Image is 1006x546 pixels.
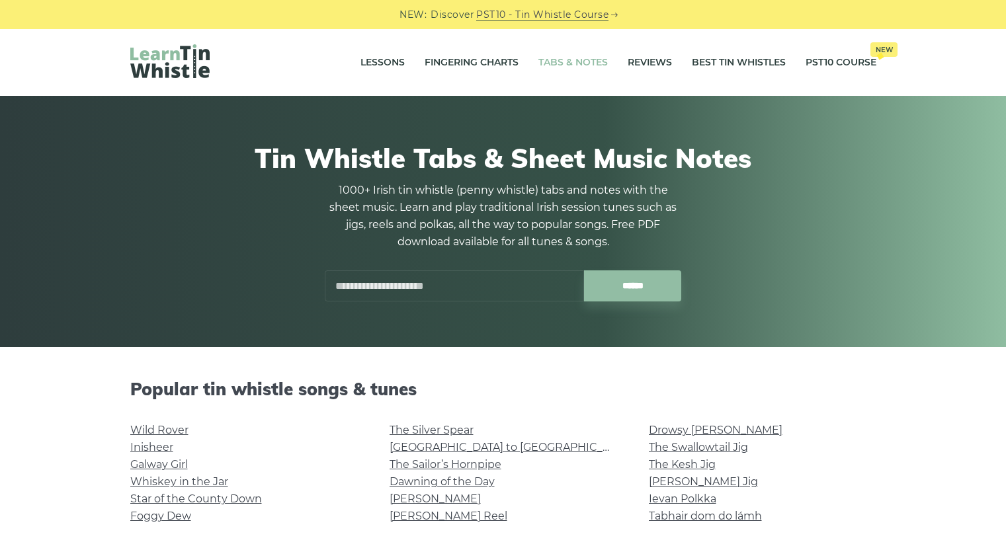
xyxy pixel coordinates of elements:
a: Wild Rover [130,424,189,436]
a: The Sailor’s Hornpipe [390,458,501,471]
a: Dawning of the Day [390,475,495,488]
a: Galway Girl [130,458,188,471]
a: Foggy Dew [130,510,191,522]
a: Star of the County Down [130,492,262,505]
h2: Popular tin whistle songs & tunes [130,379,876,399]
p: 1000+ Irish tin whistle (penny whistle) tabs and notes with the sheet music. Learn and play tradi... [325,182,682,251]
a: [PERSON_NAME] Reel [390,510,507,522]
a: Ievan Polkka [649,492,716,505]
a: Tabhair dom do lámh [649,510,762,522]
span: New [870,42,898,57]
a: Drowsy [PERSON_NAME] [649,424,782,436]
img: LearnTinWhistle.com [130,44,210,78]
h1: Tin Whistle Tabs & Sheet Music Notes [130,142,876,174]
a: [GEOGRAPHIC_DATA] to [GEOGRAPHIC_DATA] [390,441,634,453]
a: PST10 CourseNew [806,46,876,79]
a: Fingering Charts [425,46,519,79]
a: The Kesh Jig [649,458,716,471]
a: Inisheer [130,441,173,453]
a: Tabs & Notes [538,46,608,79]
a: Best Tin Whistles [692,46,786,79]
a: Whiskey in the Jar [130,475,228,488]
a: [PERSON_NAME] [390,492,481,505]
a: The Swallowtail Jig [649,441,748,453]
a: Reviews [628,46,672,79]
a: [PERSON_NAME] Jig [649,475,758,488]
a: The Silver Spear [390,424,474,436]
a: Lessons [360,46,405,79]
